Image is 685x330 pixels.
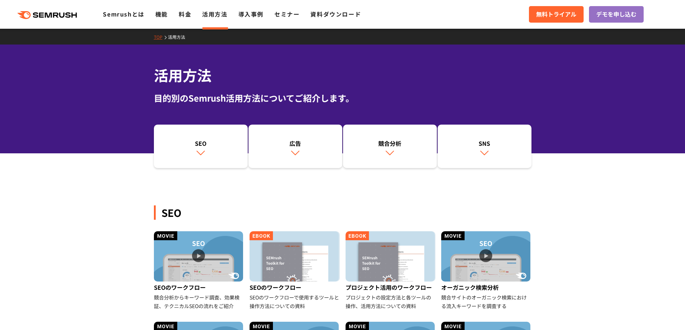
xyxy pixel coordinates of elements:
[154,282,244,293] div: SEOのワークフロー
[250,231,340,310] a: SEOのワークフロー SEOのワークフローで使用するツールと操作方法についての資料
[274,10,300,18] a: セミナー
[346,231,436,310] a: プロジェクト活用のワークフロー プロジェクトの設定方法と各ツールの操作、活用方法についての資料
[154,92,531,104] div: 目的別のSemrush活用方法についてご紹介します。
[248,125,342,168] a: 広告
[154,205,531,220] div: SEO
[179,10,191,18] a: 料金
[441,139,528,148] div: SNS
[441,282,531,293] div: オーガニック検索分析
[168,34,191,40] a: 活用方法
[596,10,636,19] span: デモを申し込む
[529,6,584,23] a: 無料トライアル
[154,125,248,168] a: SEO
[347,139,433,148] div: 競合分析
[154,34,168,40] a: TOP
[310,10,361,18] a: 資料ダウンロード
[250,282,340,293] div: SEOのワークフロー
[154,231,244,310] a: SEOのワークフロー 競合分析からキーワード調査、効果検証、テクニカルSEOの流れをご紹介
[238,10,264,18] a: 導入事例
[154,293,244,310] div: 競合分析からキーワード調査、効果検証、テクニカルSEOの流れをご紹介
[103,10,144,18] a: Semrushとは
[250,293,340,310] div: SEOのワークフローで使用するツールと操作方法についての資料
[441,231,531,310] a: オーガニック検索分析 競合サイトのオーガニック検索における流入キーワードを調査する
[441,293,531,310] div: 競合サイトのオーガニック検索における流入キーワードを調査する
[536,10,576,19] span: 無料トライアル
[438,125,531,168] a: SNS
[157,139,244,148] div: SEO
[154,65,531,86] h1: 活用方法
[589,6,644,23] a: デモを申し込む
[346,282,436,293] div: プロジェクト活用のワークフロー
[252,139,339,148] div: 広告
[202,10,227,18] a: 活用方法
[155,10,168,18] a: 機能
[343,125,437,168] a: 競合分析
[346,293,436,310] div: プロジェクトの設定方法と各ツールの操作、活用方法についての資料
